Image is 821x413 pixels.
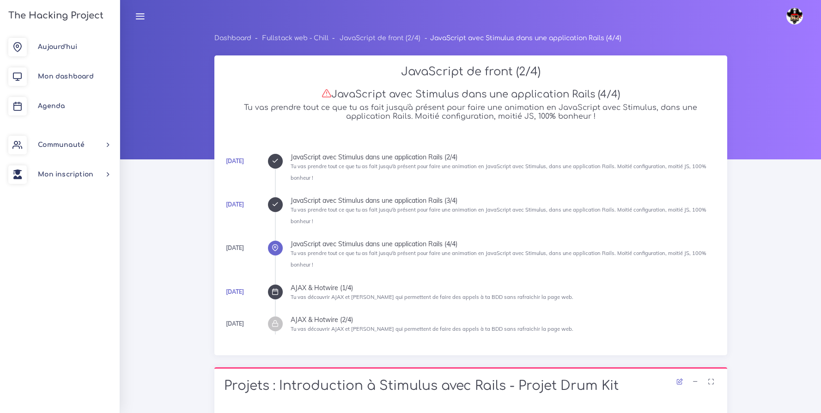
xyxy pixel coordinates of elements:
div: AJAX & Hotwire (2/4) [291,316,718,323]
small: Tu vas prendre tout ce que tu as fait jusqu'à présent pour faire une animation en JavaScript avec... [291,206,706,225]
a: Dashboard [214,35,251,42]
div: JavaScript avec Stimulus dans une application Rails (3/4) [291,197,718,204]
a: [DATE] [226,158,244,164]
li: JavaScript avec Stimulus dans une application Rails (4/4) [420,32,621,44]
h3: The Hacking Project [6,11,103,21]
span: Aujourd'hui [38,43,77,50]
a: JavaScript de front (2/4) [340,35,420,42]
div: [DATE] [226,243,244,253]
a: [DATE] [226,201,244,208]
small: Tu vas découvrir AJAX et [PERSON_NAME] qui permettent de faire des appels à ta BDD sans rafraichi... [291,326,573,332]
img: avatar [786,8,803,24]
span: Mon dashboard [38,73,94,80]
small: Tu vas prendre tout ce que tu as fait jusqu'à présent pour faire une animation en JavaScript avec... [291,163,706,181]
a: Fullstack web - Chill [262,35,328,42]
div: JavaScript avec Stimulus dans une application Rails (4/4) [291,241,718,247]
div: JavaScript avec Stimulus dans une application Rails (2/4) [291,154,718,160]
h5: Tu vas prendre tout ce que tu as fait jusqu'à présent pour faire une animation en JavaScript avec... [224,103,718,121]
h1: Projets : Introduction à Stimulus avec Rails - Projet Drum Kit [224,378,718,394]
h2: JavaScript de front (2/4) [224,65,718,79]
h3: JavaScript avec Stimulus dans une application Rails (4/4) [224,88,718,100]
div: AJAX & Hotwire (1/4) [291,285,718,291]
div: [DATE] [226,319,244,329]
small: Tu vas découvrir AJAX et [PERSON_NAME] qui permettent de faire des appels à ta BDD sans rafraichi... [291,294,573,300]
span: Mon inscription [38,171,93,178]
span: Communauté [38,141,85,148]
small: Tu vas prendre tout ce que tu as fait jusqu'à présent pour faire une animation en JavaScript avec... [291,250,706,268]
a: [DATE] [226,288,244,295]
span: Agenda [38,103,65,109]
